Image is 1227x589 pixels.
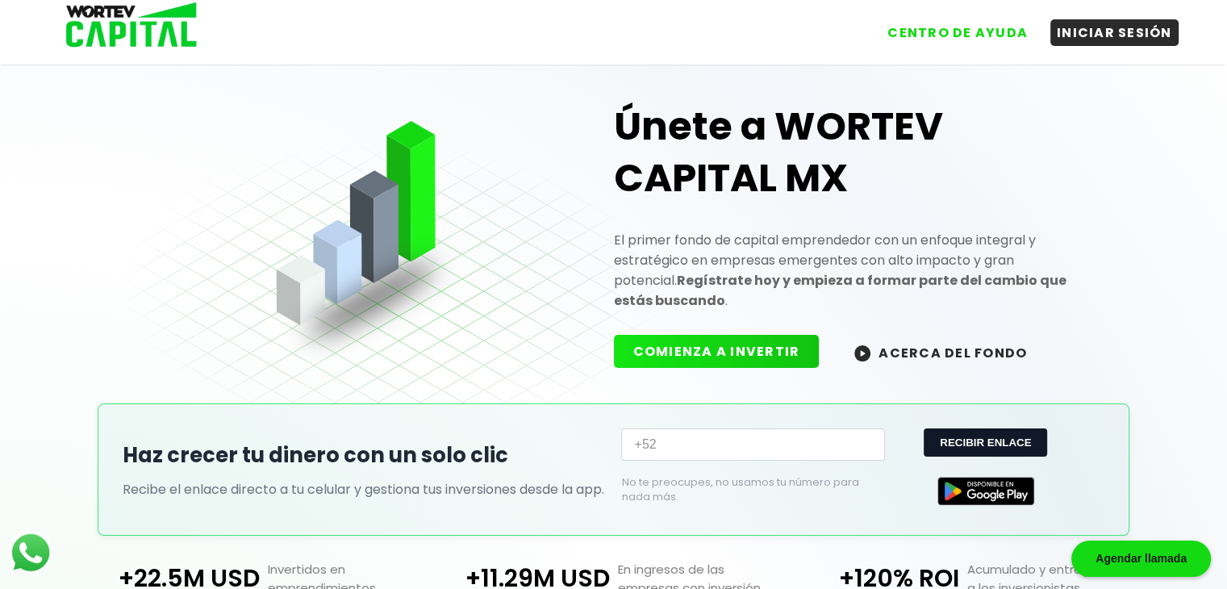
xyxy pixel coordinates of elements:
[614,342,836,361] a: COMIENZA A INVERTIR
[835,335,1046,370] button: ACERCA DEL FONDO
[881,19,1034,46] button: CENTRO DE AYUDA
[621,475,858,504] p: No te preocupes, no usamos tu número para nada más.
[865,7,1034,46] a: CENTRO DE AYUDA
[123,440,605,471] h2: Haz crecer tu dinero con un solo clic
[614,271,1066,310] strong: Regístrate hoy y empieza a formar parte del cambio que estás buscando
[937,477,1034,505] img: Google Play
[854,345,870,361] img: wortev-capital-acerca-del-fondo
[614,101,1104,204] h1: Únete a WORTEV CAPITAL MX
[614,335,820,368] button: COMIENZA A INVERTIR
[614,230,1104,311] p: El primer fondo de capital emprendedor con un enfoque integral y estratégico en empresas emergent...
[8,530,53,575] img: logos_whatsapp-icon.242b2217.svg
[123,479,605,499] p: Recibe el enlace directo a tu celular y gestiona tus inversiones desde la app.
[1071,541,1211,577] div: Agendar llamada
[1034,7,1179,46] a: INICIAR SESIÓN
[924,428,1047,457] button: RECIBIR ENLACE
[1050,19,1179,46] button: INICIAR SESIÓN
